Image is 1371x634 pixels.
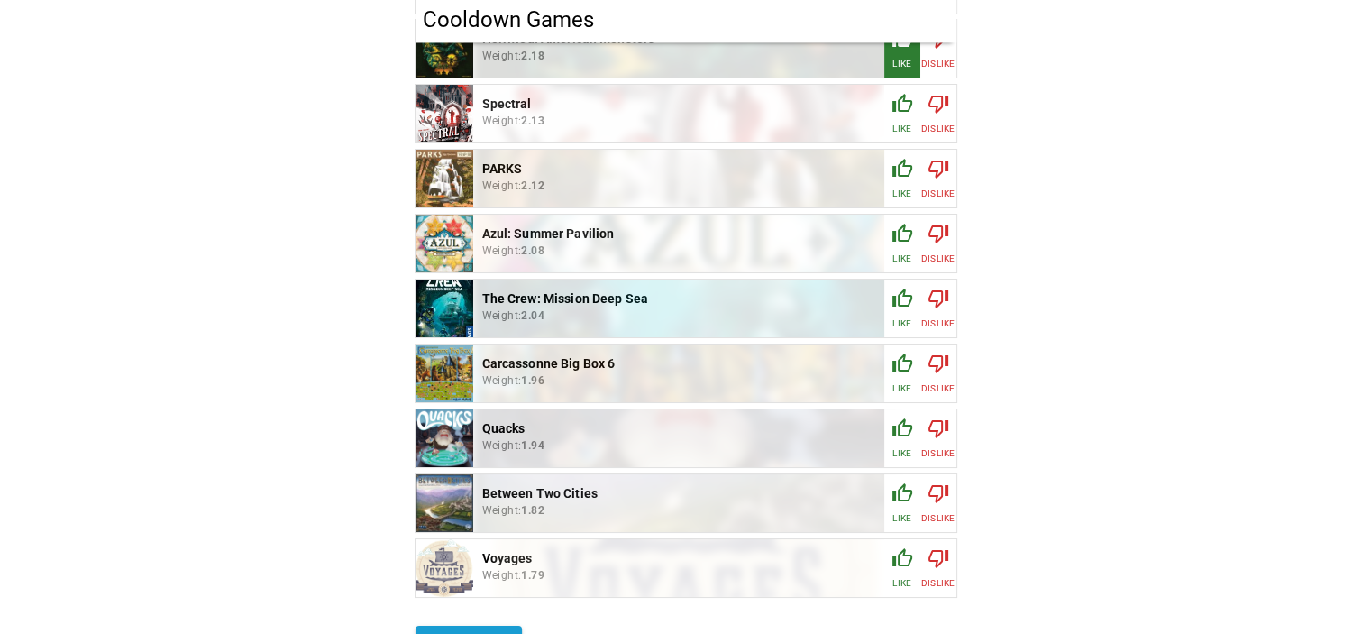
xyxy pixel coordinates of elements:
p: Dislike [921,187,955,200]
button: Like [884,150,920,207]
button: Like [884,85,920,142]
p: Like [892,57,910,70]
p: Dislike [921,446,955,460]
p: Like [892,122,910,135]
p: Like [892,252,910,265]
img: pic6665090.png [416,539,473,597]
p: Dislike [921,252,955,265]
p: Dislike [921,57,955,70]
img: pic4852372.jpg [416,150,473,207]
p: Dislike [921,576,955,590]
img: pic5988903.jpg [473,14,899,605]
p: Like [892,187,910,200]
button: Dislike [920,20,956,78]
img: pic8780293.png [416,409,473,467]
p: Dislike [921,122,955,135]
button: Dislike [920,474,956,532]
button: Dislike [920,345,956,402]
p: Dislike [921,381,955,395]
img: pic4930887.jpg [473,31,899,456]
p: Like [892,317,910,330]
p: Dislike [921,511,955,525]
button: Dislike [920,85,956,142]
button: Like [884,20,920,78]
button: Dislike [920,539,956,597]
button: Dislike [920,409,956,467]
button: Like [884,345,920,402]
button: Dislike [920,150,956,207]
button: Like [884,409,920,467]
img: pic5988903.jpg [416,280,473,337]
img: pic6352795.jpg [416,474,473,532]
button: Dislike [920,215,956,272]
button: Dislike [920,280,956,337]
button: Like [884,215,920,272]
img: pic7515218.png [416,85,473,142]
img: pic6306248.jpg [416,20,473,78]
img: pic4930887.jpg [416,215,473,272]
p: Like [892,381,910,395]
button: Like [884,280,920,337]
button: Like [884,539,920,597]
p: Like [892,511,910,525]
p: Dislike [921,317,955,330]
p: Like [892,446,910,460]
img: pic6882456.png [473,216,899,531]
button: Like [884,474,920,532]
img: pic6882456.png [416,345,473,402]
p: Like [892,576,910,590]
